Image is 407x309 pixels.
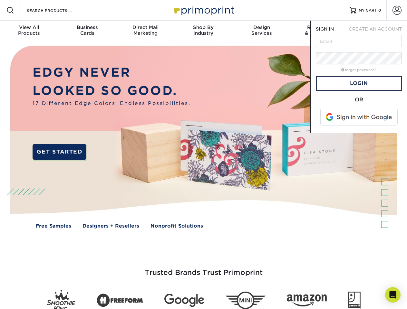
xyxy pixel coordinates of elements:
a: Shop ByIndustry [174,21,232,41]
div: Industry [174,24,232,36]
a: Nonprofit Solutions [150,222,203,230]
a: Login [316,76,402,91]
img: Goodwill [348,292,361,309]
a: GET STARTED [33,144,86,160]
input: Email [316,35,402,47]
p: EDGY NEVER [33,63,190,82]
span: SIGN IN [316,26,334,32]
div: Open Intercom Messenger [385,287,401,303]
div: OR [316,96,402,104]
span: Resources [291,24,349,30]
a: Direct MailMarketing [116,21,174,41]
input: SEARCH PRODUCTS..... [26,6,89,14]
span: Business [58,24,116,30]
a: Resources& Templates [291,21,349,41]
a: BusinessCards [58,21,116,41]
a: Free Samples [36,222,71,230]
div: Cards [58,24,116,36]
span: 0 [378,8,381,13]
span: Direct Mail [116,24,174,30]
span: 17 Different Edge Colors. Endless Possibilities. [33,100,190,107]
h3: Trusted Brands Trust Primoprint [15,253,392,285]
p: LOOKED SO GOOD. [33,82,190,100]
div: & Templates [291,24,349,36]
img: Google [164,294,204,307]
a: Designers + Resellers [82,222,139,230]
a: forgot password? [341,68,376,72]
img: Primoprint [171,3,236,17]
span: CREATE AN ACCOUNT [349,26,402,32]
img: Amazon [287,295,327,307]
div: Services [233,24,291,36]
span: MY CART [359,8,377,13]
a: DesignServices [233,21,291,41]
span: Design [233,24,291,30]
div: Marketing [116,24,174,36]
span: Shop By [174,24,232,30]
